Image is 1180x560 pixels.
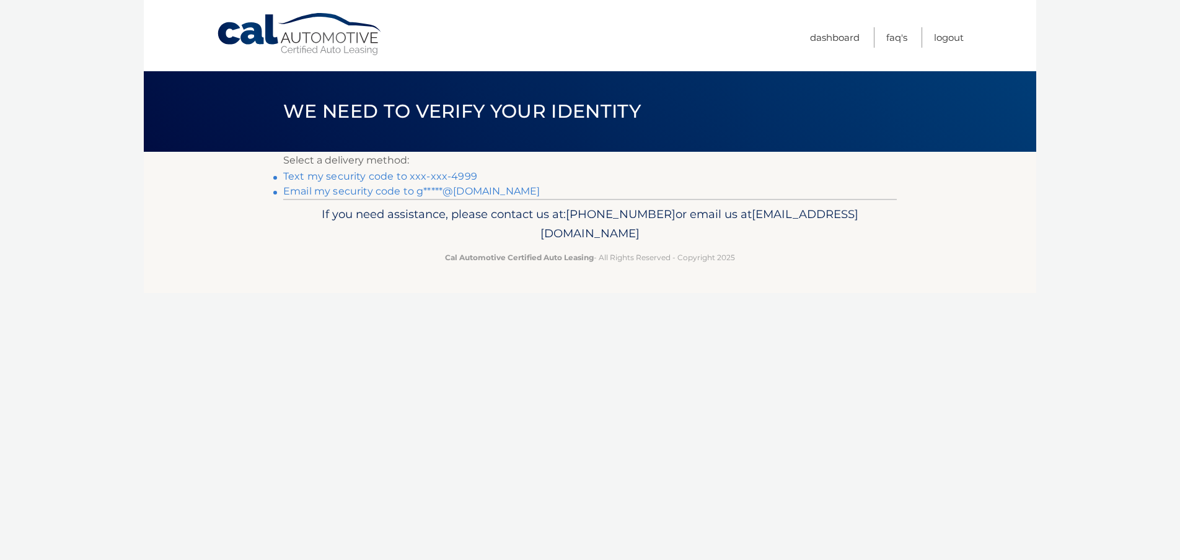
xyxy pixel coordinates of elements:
a: Dashboard [810,27,860,48]
p: Select a delivery method: [283,152,897,169]
a: Cal Automotive [216,12,384,56]
strong: Cal Automotive Certified Auto Leasing [445,253,594,262]
a: FAQ's [886,27,907,48]
span: [PHONE_NUMBER] [566,207,676,221]
a: Text my security code to xxx-xxx-4999 [283,170,477,182]
p: - All Rights Reserved - Copyright 2025 [291,251,889,264]
a: Email my security code to g*****@[DOMAIN_NAME] [283,185,540,197]
a: Logout [934,27,964,48]
span: We need to verify your identity [283,100,641,123]
p: If you need assistance, please contact us at: or email us at [291,204,889,244]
